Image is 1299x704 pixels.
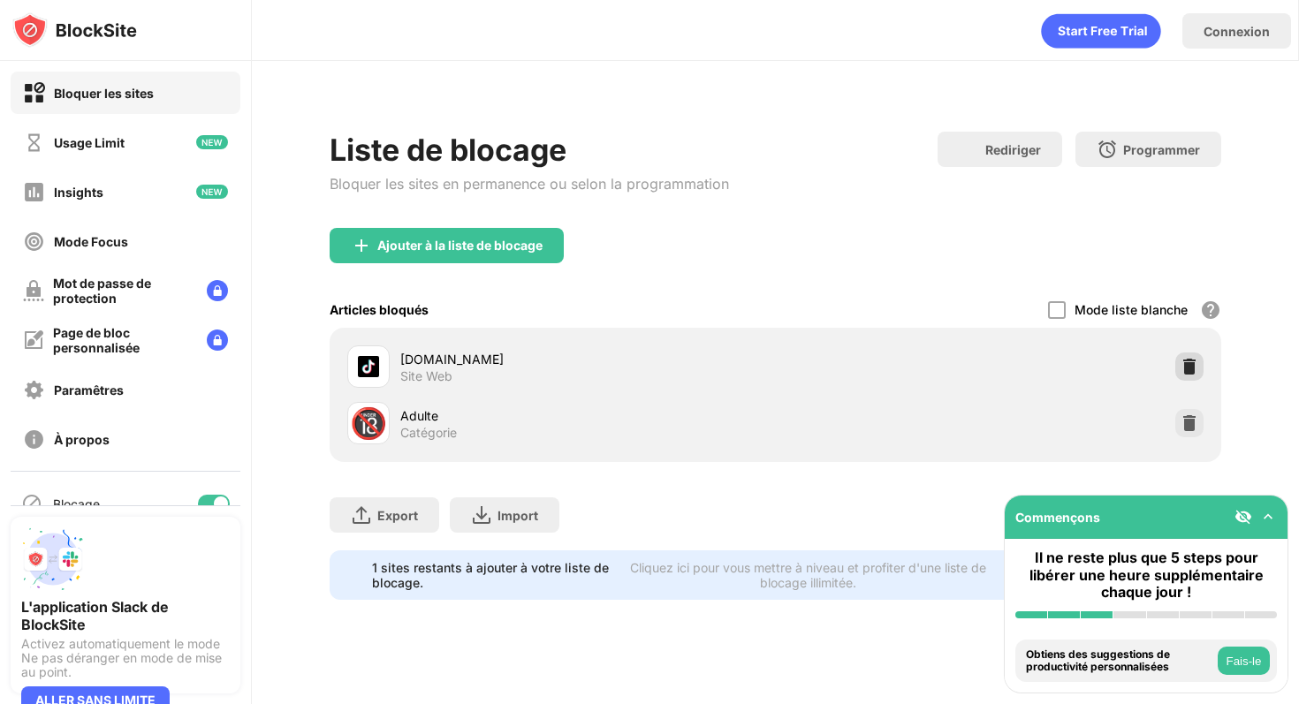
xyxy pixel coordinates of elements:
img: customize-block-page-off.svg [23,329,44,351]
div: L'application Slack de BlockSite [21,598,230,633]
div: Il ne reste plus que 5 steps pour libérer une heure supplémentaire chaque jour ! [1015,549,1277,601]
div: Export [377,508,418,523]
div: Paramêtres [54,382,124,397]
div: Bloquer les sites en permanence ou selon la programmation [330,175,729,193]
img: password-protection-off.svg [23,280,44,301]
div: 🔞 [350,405,387,442]
div: Programmer [1123,142,1200,157]
img: block-on.svg [23,82,45,104]
img: logo-blocksite.svg [12,12,137,48]
div: Catégorie [400,425,457,441]
div: Articles bloqués [330,302,429,317]
div: Mode Focus [54,234,128,249]
img: eye-not-visible.svg [1234,508,1252,526]
div: À propos [54,432,110,447]
div: Rediriger [985,142,1041,157]
div: Bloquer les sites [54,86,154,101]
img: about-off.svg [23,428,45,450]
img: favicons [358,356,379,377]
div: Page de bloc personnalisée [53,325,193,355]
img: insights-off.svg [23,181,45,203]
img: lock-menu.svg [207,280,228,301]
img: focus-off.svg [23,231,45,253]
div: [DOMAIN_NAME] [400,350,775,368]
div: Usage Limit [54,135,125,150]
div: Activez automatiquement le mode Ne pas déranger en mode de mise au point. [21,637,230,679]
img: new-icon.svg [196,185,228,199]
div: Connexion [1204,24,1270,39]
div: Mode liste blanche [1075,302,1188,317]
div: Import [498,508,538,523]
div: Site Web [400,368,452,384]
div: Cliquez ici pour vous mettre à niveau et profiter d'une liste de blocage illimitée. [621,560,994,590]
div: Ajouter à la liste de blocage [377,238,543,253]
div: Liste de blocage [330,132,729,168]
button: Fais-le [1218,647,1270,675]
div: Adulte [400,406,775,425]
img: settings-off.svg [23,379,45,401]
img: blocking-icon.svg [21,493,42,514]
img: lock-menu.svg [207,329,228,351]
div: Commençons [1015,510,1100,525]
div: 1 sites restants à ajouter à votre liste de blocage. [372,560,611,590]
div: Mot de passe de protection [53,276,193,306]
div: Insights [54,185,103,200]
img: new-icon.svg [196,135,228,149]
img: omni-setup-toggle.svg [1259,508,1277,526]
div: Obtiens des suggestions de productivité personnalisées [1026,648,1213,674]
div: animation [1041,13,1161,49]
img: time-usage-off.svg [23,132,45,154]
img: push-slack.svg [21,527,85,591]
div: Blocage [53,496,100,511]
